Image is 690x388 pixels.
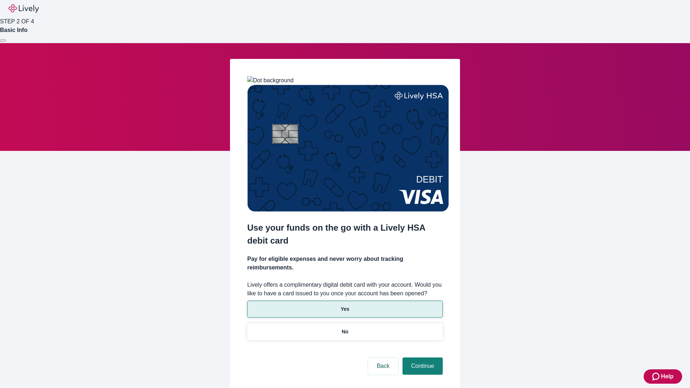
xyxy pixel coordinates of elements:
[247,323,443,340] button: No
[644,369,682,384] button: Zendesk support iconHelp
[342,328,349,336] p: No
[247,281,443,298] label: Lively offers a complimentary digital debit card with your account. Would you like to have a card...
[247,76,294,85] img: Dot background
[368,357,398,375] button: Back
[247,221,443,247] h2: Use your funds on the go with a Lively HSA debit card
[247,255,443,272] h4: Pay for eligible expenses and never worry about tracking reimbursements.
[652,372,661,381] svg: Zendesk support icon
[9,4,39,13] img: Lively
[402,357,443,375] button: Continue
[341,305,349,313] p: Yes
[247,85,449,212] img: Debit card
[247,301,443,318] button: Yes
[661,372,673,381] span: Help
